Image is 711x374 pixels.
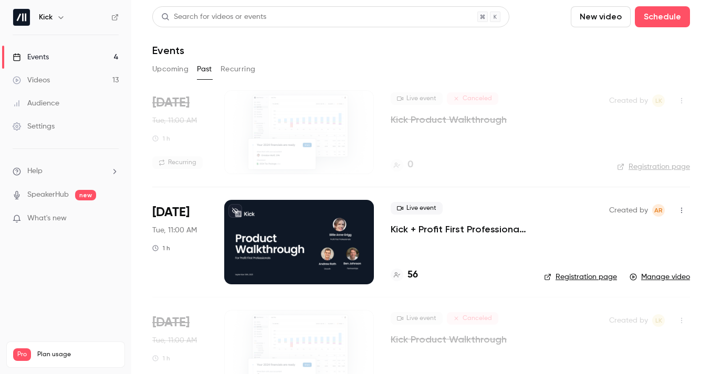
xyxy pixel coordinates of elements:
[152,204,190,221] span: [DATE]
[152,200,207,284] div: Sep 30 Tue, 2:00 PM (America/Toronto)
[161,12,266,23] div: Search for videos or events
[617,162,690,172] a: Registration page
[152,335,197,346] span: Tue, 11:00 AM
[152,90,207,174] div: Oct 7 Tue, 11:00 AM (America/Los Angeles)
[630,272,690,282] a: Manage video
[407,158,413,172] h4: 0
[152,94,190,111] span: [DATE]
[447,92,498,105] span: Canceled
[152,115,197,126] span: Tue, 11:00 AM
[152,156,203,169] span: Recurring
[13,98,59,109] div: Audience
[652,314,665,327] span: Logan Kieller
[407,268,418,282] h4: 56
[391,92,443,105] span: Live event
[609,314,648,327] span: Created by
[609,94,648,107] span: Created by
[654,204,663,217] span: AR
[391,202,443,215] span: Live event
[652,94,665,107] span: Logan Kieller
[13,348,31,361] span: Pro
[27,166,43,177] span: Help
[391,312,443,325] span: Live event
[655,314,662,327] span: LK
[447,312,498,325] span: Canceled
[13,75,50,86] div: Videos
[655,94,662,107] span: LK
[152,61,189,78] button: Upcoming
[152,44,184,57] h1: Events
[152,314,190,331] span: [DATE]
[221,61,256,78] button: Recurring
[391,333,507,346] a: Kick Product Walkthrough
[27,213,67,224] span: What's new
[391,223,527,236] a: Kick + Profit First Professionals | Product Walkthrough
[13,9,30,26] img: Kick
[13,166,119,177] li: help-dropdown-opener
[635,6,690,27] button: Schedule
[75,190,96,200] span: new
[152,244,170,252] div: 1 h
[13,121,55,132] div: Settings
[391,113,507,126] a: Kick Product Walkthrough
[27,189,69,200] a: SpeakerHub
[197,61,212,78] button: Past
[152,134,170,143] div: 1 h
[39,12,53,23] h6: Kick
[391,268,418,282] a: 56
[37,350,118,359] span: Plan usage
[106,214,119,223] iframe: Noticeable Trigger
[391,158,413,172] a: 0
[13,52,49,62] div: Events
[544,272,617,282] a: Registration page
[152,354,170,362] div: 1 h
[571,6,631,27] button: New video
[152,225,197,236] span: Tue, 11:00 AM
[652,204,665,217] span: Andrew Roth
[609,204,648,217] span: Created by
